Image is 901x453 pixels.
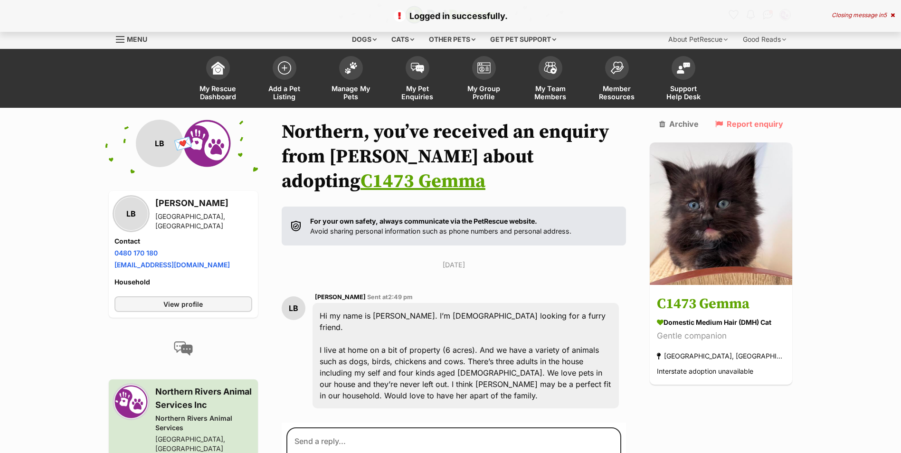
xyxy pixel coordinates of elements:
[155,197,252,210] h3: [PERSON_NAME]
[251,51,318,108] a: Add a Pet Listing
[517,51,584,108] a: My Team Members
[677,62,690,74] img: help-desk-icon-fdf02630f3aa405de69fd3d07c3f3aa587a6932b1a1747fa1d2bba05be0121f9.svg
[385,30,421,49] div: Cats
[650,142,792,285] img: C1473 Gemma
[114,197,148,230] div: LB
[116,30,154,47] a: Menu
[330,85,372,101] span: Manage My Pets
[114,296,252,312] a: View profile
[384,51,451,108] a: My Pet Enquiries
[657,368,753,376] span: Interstate adoption unavailable
[315,293,366,301] span: [PERSON_NAME]
[114,261,230,269] a: [EMAIL_ADDRESS][DOMAIN_NAME]
[155,385,252,412] h3: Northern Rivers Animal Services Inc
[9,9,892,22] p: Logged in successfully.
[155,414,252,433] div: Northern Rivers Animal Services
[174,341,193,356] img: conversation-icon-4a6f8262b818ee0b60e3300018af0b2d0b884aa5de6e9bcb8d3d4eeb1a70a7c4.svg
[136,120,183,167] div: LB
[596,85,638,101] span: Member Resources
[344,62,358,74] img: manage-my-pets-icon-02211641906a0b7f246fdf0571729dbe1e7629f14944591b6c1af311fb30b64b.svg
[715,120,783,128] a: Report enquiry
[451,51,517,108] a: My Group Profile
[657,350,785,363] div: [GEOGRAPHIC_DATA], [GEOGRAPHIC_DATA]
[282,260,626,270] p: [DATE]
[388,293,413,301] span: 2:49 pm
[422,30,482,49] div: Other pets
[463,85,505,101] span: My Group Profile
[657,318,785,328] div: Domestic Medium Hair (DMH) Cat
[114,249,158,257] a: 0480 170 180
[662,85,705,101] span: Support Help Desk
[360,170,485,193] a: C1473 Gemma
[736,30,793,49] div: Good Reads
[114,236,252,246] h4: Contact
[544,62,557,74] img: team-members-icon-5396bd8760b3fe7c0b43da4ab00e1e3bb1a5d9ba89233759b79545d2d3fc5d0d.svg
[484,30,563,49] div: Get pet support
[310,216,571,236] p: Avoid sharing personal information such as phone numbers and personal address.
[163,299,203,309] span: View profile
[155,212,252,231] div: [GEOGRAPHIC_DATA], [GEOGRAPHIC_DATA]
[662,30,734,49] div: About PetRescue
[172,133,194,154] span: 💌
[345,30,383,49] div: Dogs
[318,51,384,108] a: Manage My Pets
[650,51,717,108] a: Support Help Desk
[185,51,251,108] a: My Rescue Dashboard
[313,303,619,408] div: Hi my name is [PERSON_NAME]. I’m [DEMOGRAPHIC_DATA] looking for a furry friend. I live at home on...
[278,61,291,75] img: add-pet-listing-icon-0afa8454b4691262ce3f59096e99ab1cd57d4a30225e0717b998d2c9b9846f56.svg
[282,120,626,194] h1: Northern, you’ve received an enquiry from [PERSON_NAME] about adopting
[114,385,148,418] img: Northern Rivers Animal Services profile pic
[367,293,413,301] span: Sent at
[584,51,650,108] a: Member Resources
[883,11,887,19] span: 5
[282,296,305,320] div: LB
[657,294,785,315] h3: C1473 Gemma
[610,61,624,74] img: member-resources-icon-8e73f808a243e03378d46382f2149f9095a855e16c252ad45f914b54edf8863c.svg
[310,217,537,225] strong: For your own safety, always communicate via the PetRescue website.
[263,85,306,101] span: Add a Pet Listing
[529,85,572,101] span: My Team Members
[114,277,252,287] h4: Household
[396,85,439,101] span: My Pet Enquiries
[183,120,231,167] img: Northern Rivers Animal Services profile pic
[657,330,785,343] div: Gentle companion
[211,61,225,75] img: dashboard-icon-eb2f2d2d3e046f16d808141f083e7271f6b2e854fb5c12c21221c1fb7104beca.svg
[659,120,699,128] a: Archive
[127,35,147,43] span: Menu
[411,63,424,73] img: pet-enquiries-icon-7e3ad2cf08bfb03b45e93fb7055b45f3efa6380592205ae92323e6603595dc1f.svg
[832,12,895,19] div: Closing message in
[197,85,239,101] span: My Rescue Dashboard
[650,287,792,385] a: C1473 Gemma Domestic Medium Hair (DMH) Cat Gentle companion [GEOGRAPHIC_DATA], [GEOGRAPHIC_DATA] ...
[477,62,491,74] img: group-profile-icon-3fa3cf56718a62981997c0bc7e787c4b2cf8bcc04b72c1350f741eb67cf2f40e.svg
